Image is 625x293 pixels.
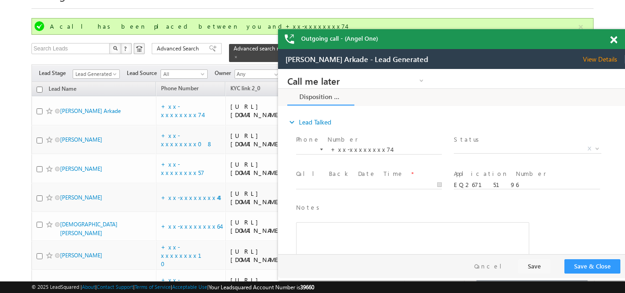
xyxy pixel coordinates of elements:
span: ? [124,44,128,52]
a: Lead Name [44,84,81,96]
a: Show All Items [269,70,281,79]
a: +xx-xxxxxxxx10 [161,243,213,268]
div: A call has been placed between you and+xx-xxxxxxxx74 [50,22,577,31]
span: Advanced Search [157,44,202,53]
label: Application Number [176,100,268,109]
label: Status [176,66,204,75]
a: [PERSON_NAME] [60,194,102,201]
a: [PERSON_NAME] [60,165,102,172]
i: expand_more [9,49,19,58]
span: 39660 [300,284,314,291]
span: Lead Source [127,69,161,77]
input: Check all records [37,87,43,93]
span: Owner [215,69,235,77]
span: KYC link 2_0 [230,85,260,92]
span: X [309,75,313,84]
div: [URL][DOMAIN_NAME] [230,160,287,177]
div: [URL][DOMAIN_NAME] [230,276,287,293]
div: [URL][DOMAIN_NAME] [230,131,287,148]
label: Phone Number [18,66,80,75]
div: [URL][DOMAIN_NAME] [230,218,287,235]
div: [URL][DOMAIN_NAME] [230,247,287,264]
label: Notes [18,134,45,143]
a: All [161,69,208,79]
button: ? [121,43,132,54]
a: Acceptable Use [172,284,207,290]
a: Lead Generated [73,69,120,79]
span: [PERSON_NAME] Arkade - Lead Generated [7,6,150,14]
a: Call me later [9,6,148,17]
a: +xx-xxxxxxxx64 [161,222,221,230]
span: Lead Generated [73,70,117,78]
a: Phone Number [156,83,203,95]
label: Call Back Date Time [18,100,126,109]
span: View Details [305,6,347,14]
a: +xx-xxxxxxxx74 [161,102,203,118]
span: Phone Number [161,85,198,92]
span: Advanced search results [234,45,292,52]
a: +xx-xxxxxxxx08 [161,131,213,148]
input: Type to Search [235,69,282,79]
a: Disposition Form [9,20,76,37]
a: [PERSON_NAME] [60,136,102,143]
a: KYC link 2_0 [226,83,265,95]
span: Your Leadsquared Account Number is [209,284,314,291]
a: [PERSON_NAME] Arkade [60,107,121,114]
a: +xx-xxxxxxxx57 [161,160,204,176]
a: [PERSON_NAME] [60,252,102,259]
a: expand_moreLead Talked [9,45,53,62]
a: Contact Support [97,284,133,290]
a: +xx-xxxxxxxx44 [161,193,219,201]
div: Rich Text Editor, 40788eee-0fb2-11ec-a811-0adc8a9d82c2__tab1__section1__Notes__Lead__0_lsq-form-m... [18,153,251,205]
div: [URL][DOMAIN_NAME] [230,189,287,206]
span: © 2025 LeadSquared | | | | | [31,283,314,292]
span: All [161,70,205,78]
a: +xx-xxxxxxxx08 [161,276,213,292]
img: Search [113,46,118,50]
span: Call me later [9,7,127,16]
a: About [82,284,95,290]
div: [URL][DOMAIN_NAME] [230,102,287,119]
a: [PERSON_NAME] [60,281,102,288]
span: Lead Stage [39,69,73,77]
a: Terms of Service [135,284,171,290]
span: Outgoing call - (Angel One) [301,34,378,43]
a: [DEMOGRAPHIC_DATA][PERSON_NAME] [60,221,118,237]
